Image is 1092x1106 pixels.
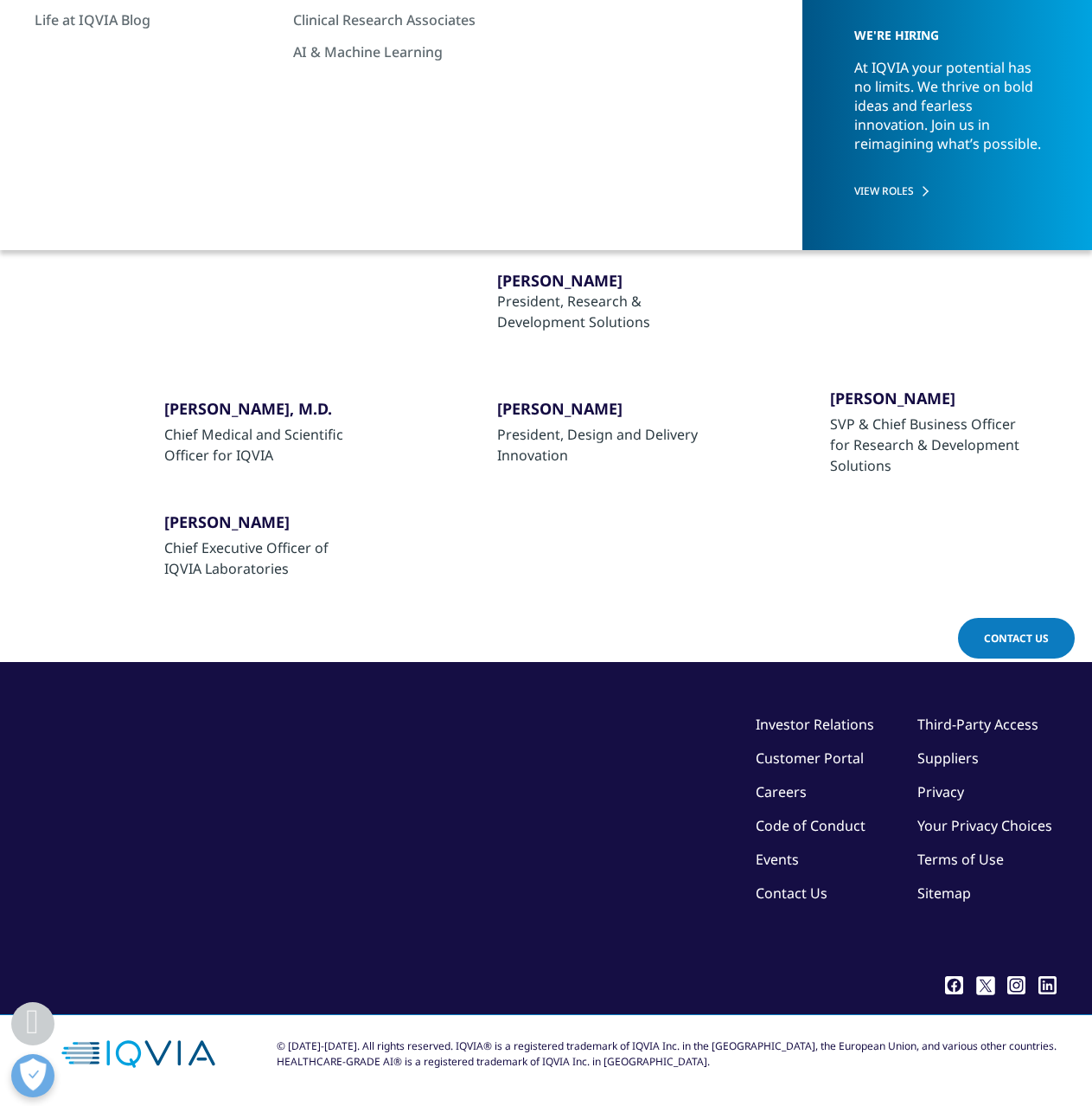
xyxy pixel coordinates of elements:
[917,850,1004,869] a: Terms of Use
[35,10,276,29] a: Life at IQVIA Blog
[756,850,799,869] a: Events
[756,782,807,801] a: Careers
[917,816,1057,835] a: Your Privacy Choices
[164,398,365,424] a: [PERSON_NAME], M.D.
[917,749,979,768] a: Suppliers
[497,398,698,419] div: ​[PERSON_NAME]
[164,398,365,419] div: [PERSON_NAME], M.D.
[497,424,698,466] div: President, Design and Delivery Innovation
[958,618,1075,659] a: Contact Us
[293,42,534,61] a: AI & Machine Learning
[497,270,698,291] a: [PERSON_NAME]
[830,414,1031,476] div: SVP & Chief Business Officer for Research & Development Solutions
[917,884,971,903] a: Sitemap
[164,511,365,532] div: [PERSON_NAME]
[497,398,698,424] a: ​[PERSON_NAME]
[756,884,827,903] a: Contact Us
[293,10,534,29] a: Clinical Research Associates
[164,424,365,466] div: Chief Medical and Scientific Officer for IQVIA
[984,631,1049,646] span: Contact Us
[497,291,698,332] div: President, Research & Development Solutions
[756,715,874,734] a: Investor Relations
[830,388,1031,408] div: [PERSON_NAME]
[854,183,1041,198] a: VIEW ROLES
[11,1054,54,1097] button: Open Preferences
[917,782,964,801] a: Privacy
[756,749,864,768] a: Customer Portal
[854,58,1041,169] p: At IQVIA your potential has no limits. We thrive on bold ideas and fearless innovation. Join us i...
[277,1038,1057,1070] div: © [DATE]-[DATE]. All rights reserved. IQVIA® is a registered trademark of IQVIA Inc. in the [GEOG...
[756,816,865,835] a: Code of Conduct
[164,511,365,537] a: [PERSON_NAME]
[917,715,1038,734] a: Third-Party Access
[830,388,1031,414] a: [PERSON_NAME]
[164,537,365,579] div: Chief Executive Officer of IQVIA Laboratories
